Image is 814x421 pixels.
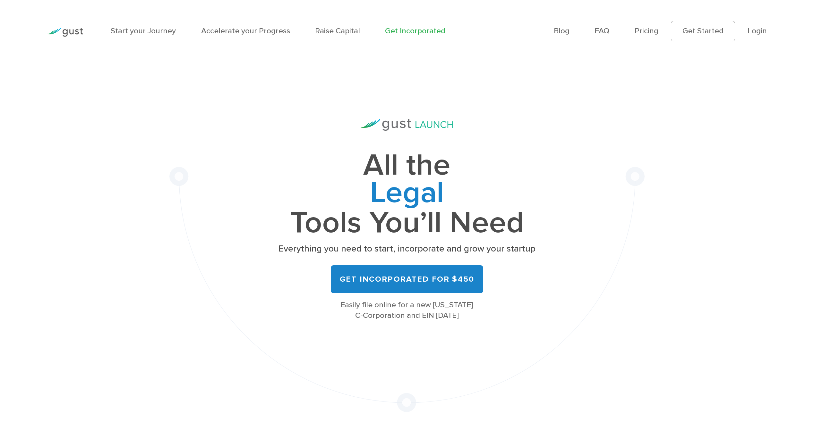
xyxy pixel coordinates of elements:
[385,26,445,36] a: Get Incorporated
[277,152,537,237] h1: All the Tools You’ll Need
[277,179,537,209] span: Legal
[331,265,483,293] a: Get Incorporated for $450
[554,26,570,36] a: Blog
[748,26,767,36] a: Login
[47,28,83,37] img: Gust Logo
[361,119,453,131] img: Gust Launch Logo
[635,26,658,36] a: Pricing
[277,243,537,255] p: Everything you need to start, incorporate and grow your startup
[671,21,735,41] a: Get Started
[201,26,290,36] a: Accelerate your Progress
[111,26,176,36] a: Start your Journey
[595,26,609,36] a: FAQ
[315,26,360,36] a: Raise Capital
[277,300,537,321] div: Easily file online for a new [US_STATE] C-Corporation and EIN [DATE]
